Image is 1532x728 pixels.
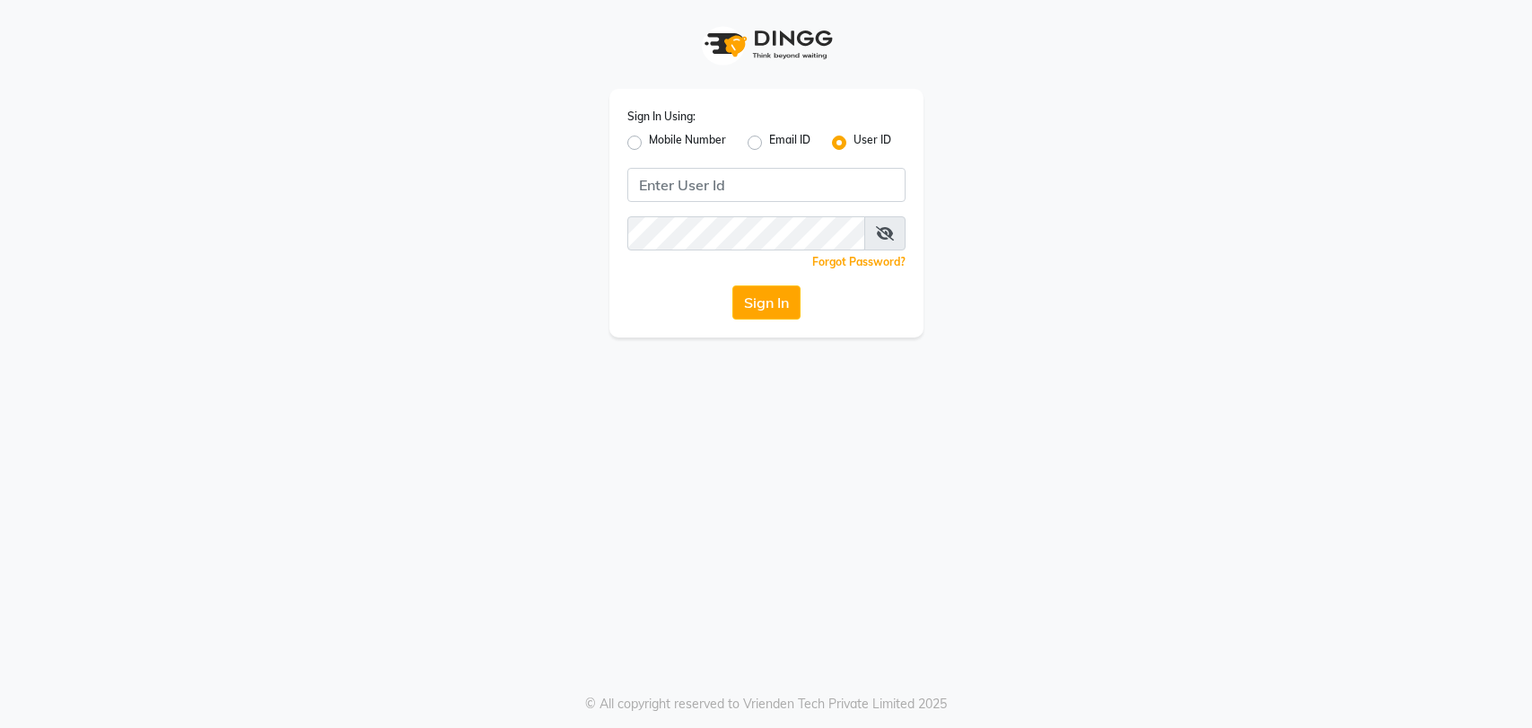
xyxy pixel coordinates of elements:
img: logo1.svg [695,18,838,71]
label: Email ID [769,132,810,153]
a: Forgot Password? [812,255,906,268]
label: Mobile Number [649,132,726,153]
input: Username [627,216,865,250]
label: Sign In Using: [627,109,696,125]
input: Username [627,168,906,202]
label: User ID [854,132,891,153]
button: Sign In [732,285,801,320]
